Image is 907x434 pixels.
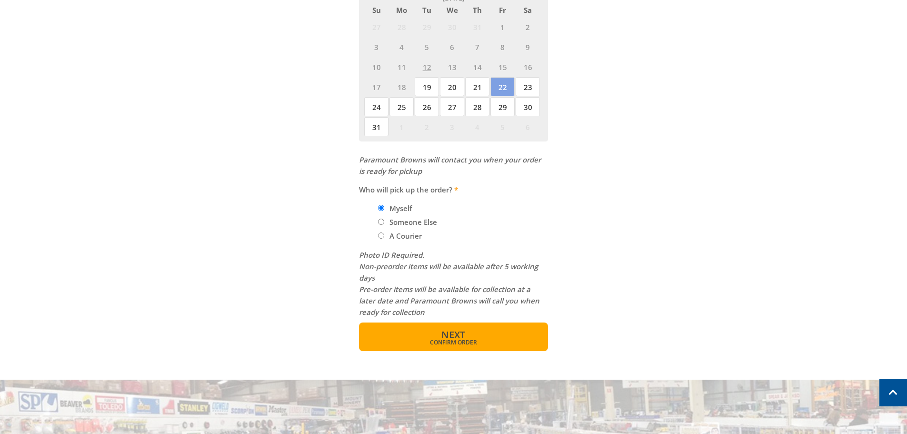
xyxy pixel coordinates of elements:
span: 29 [490,97,515,116]
span: 2 [415,117,439,136]
span: 15 [490,57,515,76]
label: A Courier [386,228,425,244]
span: 4 [465,117,489,136]
span: 7 [465,37,489,56]
span: 4 [389,37,414,56]
span: 21 [465,77,489,96]
span: 5 [415,37,439,56]
span: 1 [490,17,515,36]
span: 2 [516,17,540,36]
input: Please select who will pick up the order. [378,205,384,211]
span: Fr [490,4,515,16]
span: Confirm order [379,340,528,345]
span: 24 [364,97,389,116]
span: 6 [440,37,464,56]
em: Paramount Browns will contact you when your order is ready for pickup [359,155,541,176]
span: 6 [516,117,540,136]
span: 1 [389,117,414,136]
span: 28 [389,17,414,36]
span: 10 [364,57,389,76]
span: 22 [490,77,515,96]
span: 31 [465,17,489,36]
input: Please select who will pick up the order. [378,219,384,225]
span: 27 [364,17,389,36]
span: 5 [490,117,515,136]
span: 11 [389,57,414,76]
label: Someone Else [386,214,440,230]
span: 20 [440,77,464,96]
span: 23 [516,77,540,96]
label: Myself [386,200,415,216]
span: We [440,4,464,16]
span: 25 [389,97,414,116]
button: Next Confirm order [359,323,548,351]
span: Next [441,328,465,341]
span: 16 [516,57,540,76]
span: 29 [415,17,439,36]
span: Mo [389,4,414,16]
span: 26 [415,97,439,116]
span: 9 [516,37,540,56]
span: 8 [490,37,515,56]
span: 18 [389,77,414,96]
span: 30 [440,17,464,36]
span: 12 [415,57,439,76]
input: Please select who will pick up the order. [378,232,384,239]
em: Photo ID Required. Non-preorder items will be available after 5 working days Pre-order items will... [359,250,539,317]
span: 13 [440,57,464,76]
span: 3 [364,37,389,56]
span: Tu [415,4,439,16]
span: Su [364,4,389,16]
span: Sa [516,4,540,16]
span: 27 [440,97,464,116]
span: 19 [415,77,439,96]
span: 14 [465,57,489,76]
label: Who will pick up the order? [359,184,548,195]
span: 3 [440,117,464,136]
span: Th [465,4,489,16]
span: 30 [516,97,540,116]
span: 31 [364,117,389,136]
span: 28 [465,97,489,116]
span: 17 [364,77,389,96]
